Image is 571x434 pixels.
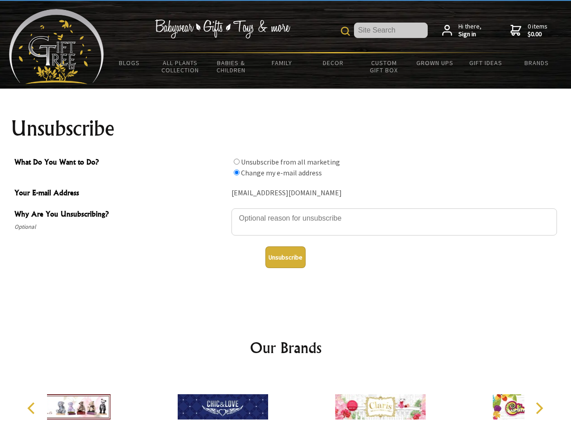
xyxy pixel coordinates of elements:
img: product search [341,27,350,36]
button: Previous [23,398,42,418]
h2: Our Brands [18,337,553,359]
a: Custom Gift Box [359,53,410,80]
button: Unsubscribe [265,246,306,268]
img: Babywear - Gifts - Toys & more [155,19,290,38]
a: All Plants Collection [155,53,206,80]
strong: Sign in [458,30,481,38]
a: BLOGS [104,53,155,72]
span: What Do You Want to Do? [14,156,227,170]
h1: Unsubscribe [11,118,561,139]
a: 0 items$0.00 [510,23,547,38]
textarea: Why Are You Unsubscribing? [231,208,557,236]
input: Site Search [354,23,428,38]
span: Why Are You Unsubscribing? [14,208,227,222]
input: What Do You Want to Do? [234,159,240,165]
span: Your E-mail Address [14,187,227,200]
span: 0 items [528,22,547,38]
img: Babyware - Gifts - Toys and more... [9,9,104,84]
div: [EMAIL_ADDRESS][DOMAIN_NAME] [231,186,557,200]
a: Brands [511,53,562,72]
label: Change my e-mail address [241,168,322,177]
button: Next [529,398,549,418]
strong: $0.00 [528,30,547,38]
label: Unsubscribe from all marketing [241,157,340,166]
input: What Do You Want to Do? [234,170,240,175]
span: Optional [14,222,227,232]
a: Babies & Children [206,53,257,80]
a: Hi there,Sign in [442,23,481,38]
span: Hi there, [458,23,481,38]
a: Gift Ideas [460,53,511,72]
a: Grown Ups [409,53,460,72]
a: Decor [307,53,359,72]
a: Family [257,53,308,72]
